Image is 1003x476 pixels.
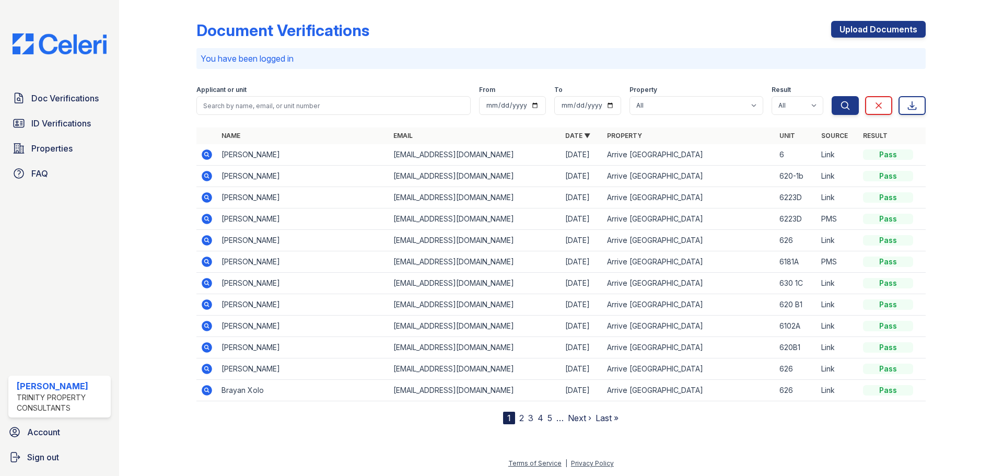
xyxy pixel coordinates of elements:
[519,413,524,423] a: 2
[4,447,115,468] a: Sign out
[821,132,848,140] a: Source
[217,230,389,251] td: [PERSON_NAME]
[201,52,922,65] p: You have been logged in
[603,316,775,337] td: Arrive [GEOGRAPHIC_DATA]
[538,413,543,423] a: 4
[547,413,552,423] a: 5
[863,171,913,181] div: Pass
[561,358,603,380] td: [DATE]
[863,214,913,224] div: Pass
[389,273,561,294] td: [EMAIL_ADDRESS][DOMAIN_NAME]
[217,166,389,187] td: [PERSON_NAME]
[817,358,859,380] td: Link
[31,117,91,130] span: ID Verifications
[389,316,561,337] td: [EMAIL_ADDRESS][DOMAIN_NAME]
[775,316,817,337] td: 6102A
[603,144,775,166] td: Arrive [GEOGRAPHIC_DATA]
[8,88,111,109] a: Doc Verifications
[8,163,111,184] a: FAQ
[565,132,590,140] a: Date ▼
[607,132,642,140] a: Property
[863,149,913,160] div: Pass
[217,337,389,358] td: [PERSON_NAME]
[603,337,775,358] td: Arrive [GEOGRAPHIC_DATA]
[217,316,389,337] td: [PERSON_NAME]
[863,257,913,267] div: Pass
[27,451,59,463] span: Sign out
[775,380,817,401] td: 626
[603,208,775,230] td: Arrive [GEOGRAPHIC_DATA]
[863,192,913,203] div: Pass
[389,380,561,401] td: [EMAIL_ADDRESS][DOMAIN_NAME]
[389,166,561,187] td: [EMAIL_ADDRESS][DOMAIN_NAME]
[17,392,107,413] div: Trinity Property Consultants
[817,166,859,187] td: Link
[561,380,603,401] td: [DATE]
[603,230,775,251] td: Arrive [GEOGRAPHIC_DATA]
[603,358,775,380] td: Arrive [GEOGRAPHIC_DATA]
[775,144,817,166] td: 6
[561,230,603,251] td: [DATE]
[817,316,859,337] td: Link
[817,273,859,294] td: Link
[831,21,926,38] a: Upload Documents
[775,337,817,358] td: 620B1
[603,294,775,316] td: Arrive [GEOGRAPHIC_DATA]
[389,337,561,358] td: [EMAIL_ADDRESS][DOMAIN_NAME]
[4,422,115,443] a: Account
[603,187,775,208] td: Arrive [GEOGRAPHIC_DATA]
[863,364,913,374] div: Pass
[196,86,247,94] label: Applicant or unit
[561,273,603,294] td: [DATE]
[503,412,515,424] div: 1
[528,413,533,423] a: 3
[596,413,619,423] a: Last »
[217,358,389,380] td: [PERSON_NAME]
[389,208,561,230] td: [EMAIL_ADDRESS][DOMAIN_NAME]
[863,342,913,353] div: Pass
[389,187,561,208] td: [EMAIL_ADDRESS][DOMAIN_NAME]
[817,294,859,316] td: Link
[561,316,603,337] td: [DATE]
[389,358,561,380] td: [EMAIL_ADDRESS][DOMAIN_NAME]
[863,385,913,396] div: Pass
[217,273,389,294] td: [PERSON_NAME]
[775,166,817,187] td: 620-1b
[568,413,591,423] a: Next ›
[603,273,775,294] td: Arrive [GEOGRAPHIC_DATA]
[863,132,888,140] a: Result
[4,33,115,54] img: CE_Logo_Blue-a8612792a0a2168367f1c8372b55b34899dd931a85d93a1a3d3e32e68fde9ad4.png
[8,138,111,159] a: Properties
[196,21,369,40] div: Document Verifications
[817,208,859,230] td: PMS
[817,230,859,251] td: Link
[561,294,603,316] td: [DATE]
[772,86,791,94] label: Result
[561,187,603,208] td: [DATE]
[508,459,562,467] a: Terms of Service
[8,113,111,134] a: ID Verifications
[863,235,913,246] div: Pass
[389,294,561,316] td: [EMAIL_ADDRESS][DOMAIN_NAME]
[565,459,567,467] div: |
[479,86,495,94] label: From
[217,208,389,230] td: [PERSON_NAME]
[31,167,48,180] span: FAQ
[196,96,471,115] input: Search by name, email, or unit number
[779,132,795,140] a: Unit
[389,230,561,251] td: [EMAIL_ADDRESS][DOMAIN_NAME]
[817,380,859,401] td: Link
[817,337,859,358] td: Link
[31,142,73,155] span: Properties
[629,86,657,94] label: Property
[863,321,913,331] div: Pass
[217,187,389,208] td: [PERSON_NAME]
[817,251,859,273] td: PMS
[561,144,603,166] td: [DATE]
[217,294,389,316] td: [PERSON_NAME]
[554,86,563,94] label: To
[775,358,817,380] td: 626
[221,132,240,140] a: Name
[389,251,561,273] td: [EMAIL_ADDRESS][DOMAIN_NAME]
